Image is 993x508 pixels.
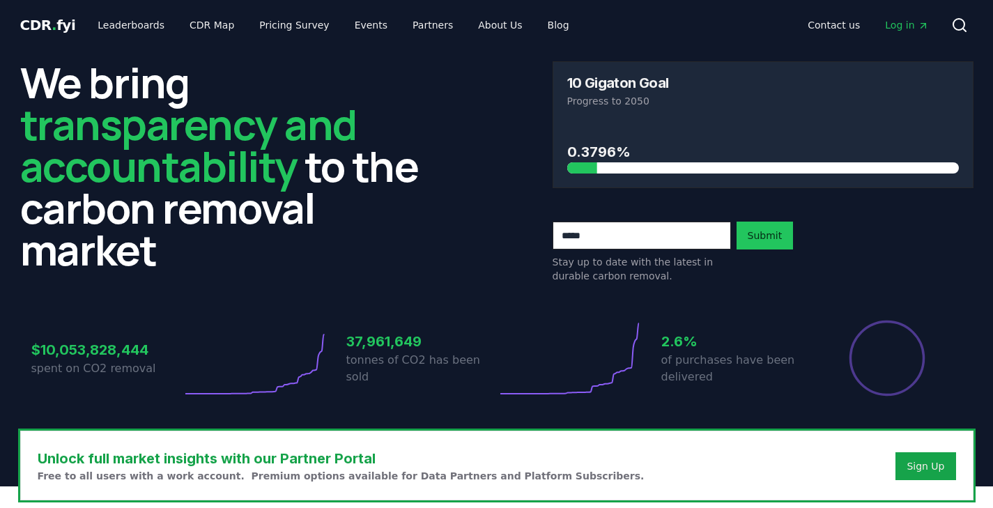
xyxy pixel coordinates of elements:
h3: 10 Gigaton Goal [567,76,669,90]
h3: 2.6% [661,331,812,352]
a: CDR.fyi [20,15,76,35]
a: Leaderboards [86,13,176,38]
button: Submit [737,222,794,249]
h3: 37,961,649 [346,331,497,352]
h3: Unlock full market insights with our Partner Portal [38,448,645,469]
span: transparency and accountability [20,95,357,194]
p: spent on CO2 removal [31,360,182,377]
p: tonnes of CO2 has been sold [346,352,497,385]
a: Log in [874,13,939,38]
p: Stay up to date with the latest in durable carbon removal. [553,255,731,283]
span: Log in [885,18,928,32]
h2: We bring to the carbon removal market [20,61,441,270]
a: Pricing Survey [248,13,340,38]
span: . [52,17,56,33]
a: Blog [537,13,580,38]
nav: Main [86,13,580,38]
a: Events [344,13,399,38]
button: Sign Up [895,452,955,480]
p: Free to all users with a work account. Premium options available for Data Partners and Platform S... [38,469,645,483]
h3: 0.3796% [567,141,959,162]
h3: $10,053,828,444 [31,339,182,360]
div: Percentage of sales delivered [848,319,926,397]
nav: Main [796,13,939,38]
a: Sign Up [907,459,944,473]
span: CDR fyi [20,17,76,33]
p: of purchases have been delivered [661,352,812,385]
a: Contact us [796,13,871,38]
p: Progress to 2050 [567,94,959,108]
a: About Us [467,13,533,38]
a: CDR Map [178,13,245,38]
a: Partners [401,13,464,38]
